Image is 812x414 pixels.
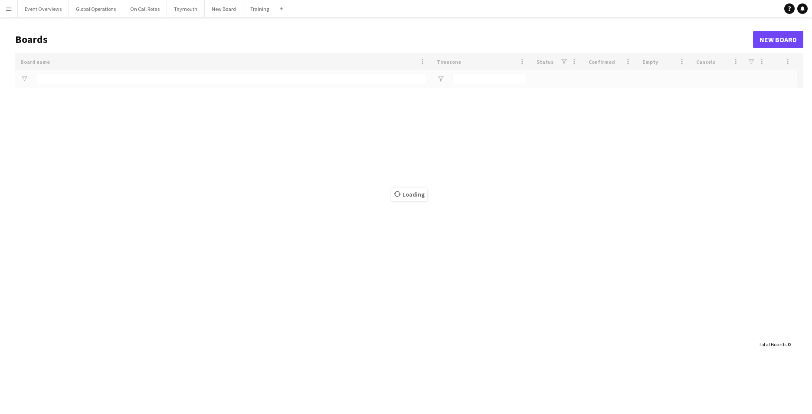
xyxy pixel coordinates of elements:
[18,0,69,17] button: Event Overviews
[69,0,123,17] button: Global Operations
[243,0,276,17] button: Training
[788,341,790,348] span: 0
[759,336,790,353] div: :
[205,0,243,17] button: New Board
[167,0,205,17] button: Taymouth
[15,33,753,46] h1: Boards
[123,0,167,17] button: On Call Rotas
[753,31,803,48] a: New Board
[391,188,427,201] span: Loading
[759,341,786,348] span: Total Boards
